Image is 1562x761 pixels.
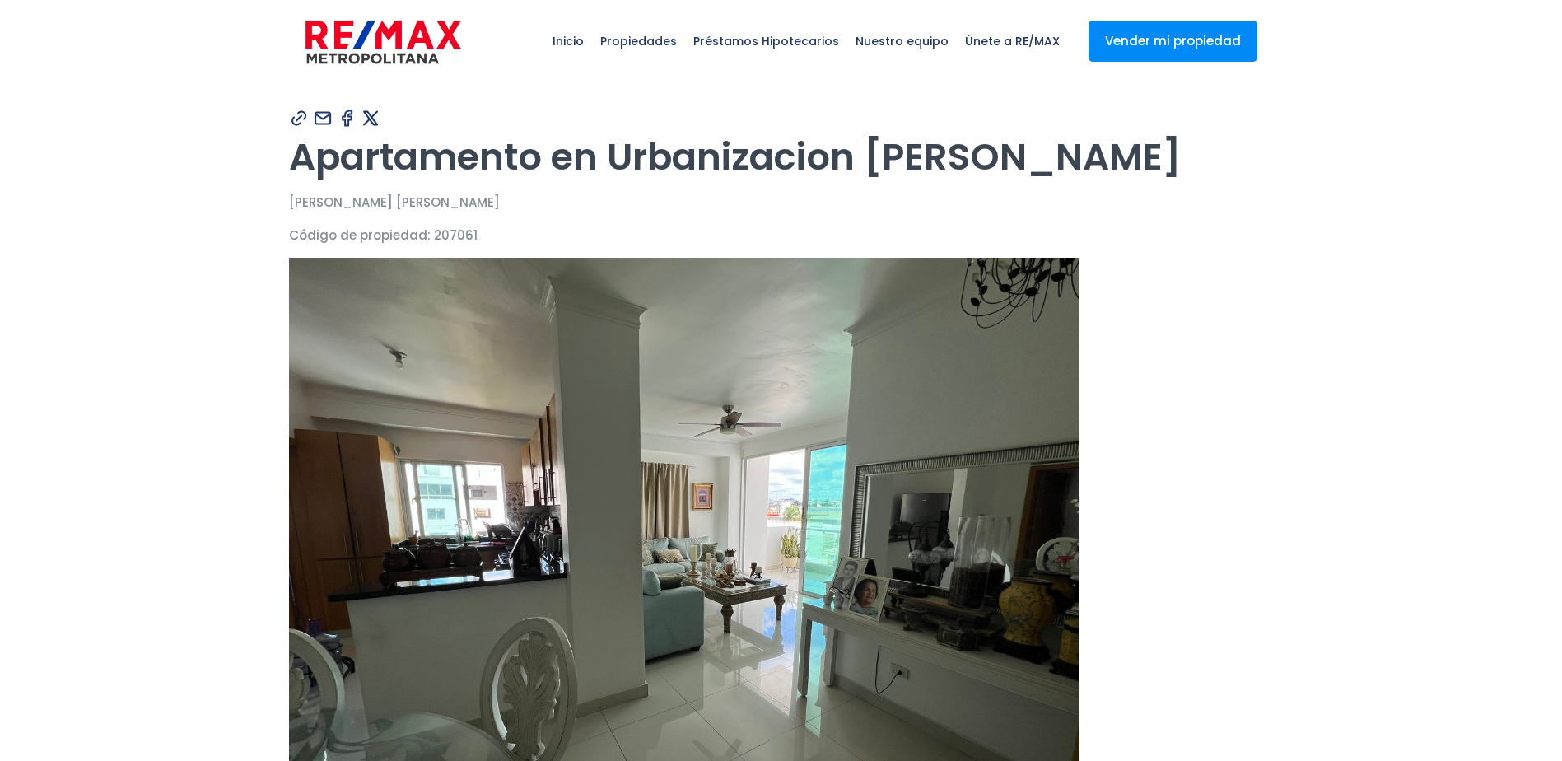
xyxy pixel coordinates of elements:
[313,108,333,128] img: Compartir
[592,16,685,66] span: Propiedades
[289,226,431,244] span: Código de propiedad:
[847,16,957,66] span: Nuestro equipo
[361,108,381,128] img: Compartir
[685,16,847,66] span: Préstamos Hipotecarios
[289,134,1274,180] h1: Apartamento en Urbanizacion [PERSON_NAME]
[957,16,1068,66] span: Únete a RE/MAX
[434,226,478,244] span: 207061
[337,108,357,128] img: Compartir
[1089,21,1257,62] a: Vender mi propiedad
[289,108,310,128] img: Compartir
[305,17,461,67] img: remax-metropolitana-logo
[289,192,1274,212] p: [PERSON_NAME] [PERSON_NAME]
[544,16,592,66] span: Inicio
